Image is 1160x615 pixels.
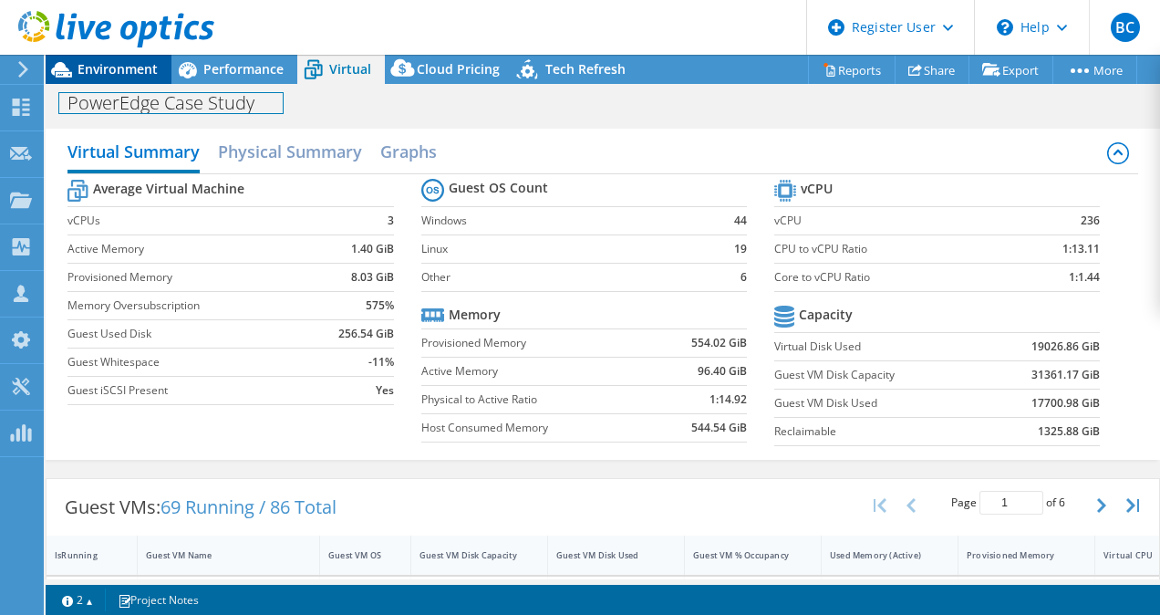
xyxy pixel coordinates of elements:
[691,334,747,352] b: 554.02 GiB
[421,334,652,352] label: Provisioned Memory
[421,212,717,230] label: Windows
[556,549,654,561] div: Guest VM Disk Used
[421,419,652,437] label: Host Consumed Memory
[1038,422,1100,441] b: 1325.88 GiB
[799,306,853,324] b: Capacity
[1103,549,1155,561] div: Virtual CPU
[741,268,747,287] b: 6
[774,268,1014,287] label: Core to vCPU Ratio
[774,240,1014,258] label: CPU to vCPU Ratio
[1062,240,1100,258] b: 1:13.11
[449,179,548,197] b: Guest OS Count
[808,56,896,84] a: Reports
[67,297,316,315] label: Memory Oversubscription
[388,212,394,230] b: 3
[351,268,394,287] b: 8.03 GiB
[328,549,380,561] div: Guest VM OS
[67,212,316,230] label: vCPUs
[967,549,1064,561] div: Provisioned Memory
[1031,394,1100,412] b: 17700.98 GiB
[59,93,283,113] h1: PowerEdge Case Study
[895,56,969,84] a: Share
[338,325,394,343] b: 256.54 GiB
[801,180,833,198] b: vCPU
[979,491,1043,515] input: jump to page
[449,306,501,324] b: Memory
[203,60,284,78] span: Performance
[830,549,927,561] div: Used Memory (Active)
[366,297,394,315] b: 575%
[698,362,747,380] b: 96.40 GiB
[218,133,362,170] h2: Physical Summary
[421,362,652,380] label: Active Memory
[47,479,355,536] div: Guest VMs:
[1059,495,1065,510] span: 6
[734,212,747,230] b: 44
[146,549,289,561] div: Guest VM Name
[67,381,316,400] label: Guest iSCSI Present
[693,549,791,561] div: Guest VM % Occupancy
[1031,366,1100,384] b: 31361.17 GiB
[421,268,717,287] label: Other
[968,56,1053,84] a: Export
[67,133,200,173] h2: Virtual Summary
[93,180,244,198] b: Average Virtual Machine
[67,268,316,287] label: Provisioned Memory
[691,419,747,437] b: 544.54 GiB
[67,353,316,371] label: Guest Whitespace
[67,325,316,343] label: Guest Used Disk
[1052,56,1137,84] a: More
[161,495,337,519] span: 69 Running / 86 Total
[709,391,747,409] b: 1:14.92
[997,19,1013,36] svg: \n
[78,60,158,78] span: Environment
[380,133,437,170] h2: Graphs
[774,422,988,441] label: Reclaimable
[1069,268,1100,287] b: 1:1.44
[329,60,371,78] span: Virtual
[545,60,626,78] span: Tech Refresh
[734,240,747,258] b: 19
[421,391,652,409] label: Physical to Active Ratio
[421,240,717,258] label: Linux
[351,240,394,258] b: 1.40 GiB
[419,549,517,561] div: Guest VM Disk Capacity
[774,338,988,356] label: Virtual Disk Used
[774,212,1014,230] label: vCPU
[951,491,1065,515] span: Page of
[417,60,500,78] span: Cloud Pricing
[1031,338,1100,356] b: 19026.86 GiB
[774,366,988,384] label: Guest VM Disk Capacity
[1111,13,1140,42] span: BC
[368,353,394,371] b: -11%
[1081,212,1100,230] b: 236
[376,381,394,400] b: Yes
[55,549,107,561] div: IsRunning
[105,589,212,611] a: Project Notes
[67,240,316,258] label: Active Memory
[774,394,988,412] label: Guest VM Disk Used
[49,589,106,611] a: 2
